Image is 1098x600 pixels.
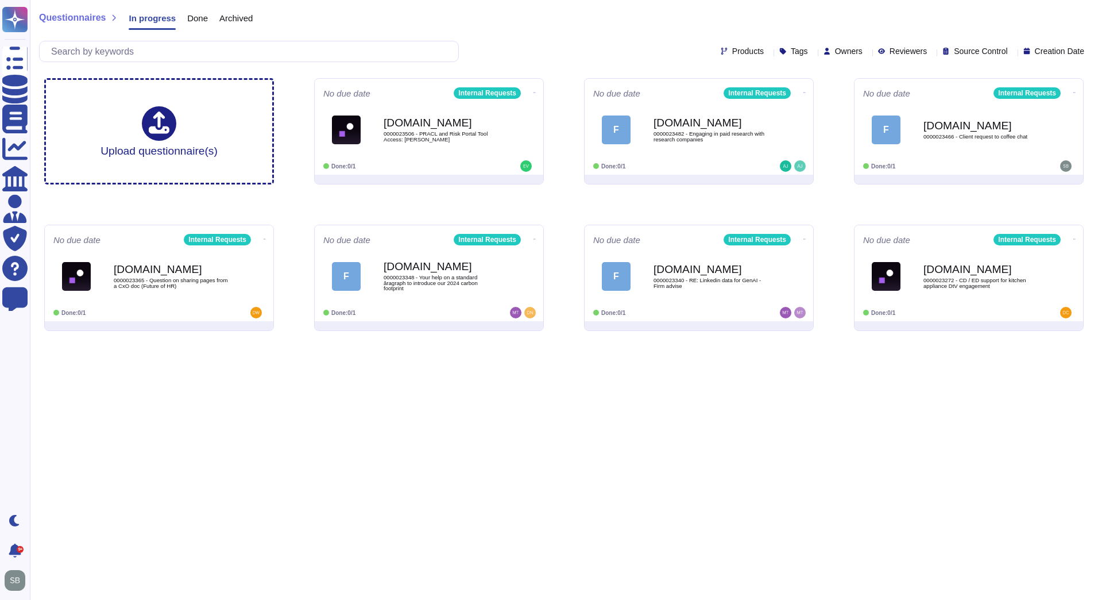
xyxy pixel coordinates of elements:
[794,307,806,318] img: user
[17,546,24,553] div: 9+
[129,14,176,22] span: In progress
[39,13,106,22] span: Questionnaires
[454,234,521,245] div: Internal Requests
[863,89,910,98] span: No due date
[602,116,631,144] div: F
[53,236,100,244] span: No due date
[923,278,1038,289] span: 0000023272 - CD / ED support for kitchen appliance DtV engagement
[602,262,631,291] div: F
[524,307,536,318] img: user
[1060,307,1072,318] img: user
[732,47,764,55] span: Products
[384,261,498,272] b: [DOMAIN_NAME]
[250,307,262,318] img: user
[61,310,86,316] span: Done: 0/1
[724,87,791,99] div: Internal Requests
[923,264,1038,275] b: [DOMAIN_NAME]
[384,131,498,142] span: 0000023506 - PRACL and Risk Portal Tool Access: [PERSON_NAME]
[510,307,521,318] img: user
[993,234,1061,245] div: Internal Requests
[601,163,625,170] span: Done: 0/1
[791,47,808,55] span: Tags
[872,262,900,291] img: Logo
[780,160,791,172] img: user
[871,163,895,170] span: Done: 0/1
[890,47,927,55] span: Reviewers
[835,47,863,55] span: Owners
[654,264,768,275] b: [DOMAIN_NAME]
[2,568,33,593] button: user
[114,264,229,275] b: [DOMAIN_NAME]
[863,236,910,244] span: No due date
[593,89,640,98] span: No due date
[45,41,458,61] input: Search by keywords
[871,310,895,316] span: Done: 0/1
[872,116,900,144] div: F
[331,310,355,316] span: Done: 0/1
[184,234,251,245] div: Internal Requests
[5,570,25,591] img: user
[62,262,91,291] img: Logo
[219,14,253,22] span: Archived
[601,310,625,316] span: Done: 0/1
[654,131,768,142] span: 0000023482 - Engaging in paid research with research companies
[654,278,768,289] span: 0000023340 - RE: Linkedin data for GenAI - Firm advise
[187,14,208,22] span: Done
[331,163,355,170] span: Done: 0/1
[1060,160,1072,172] img: user
[384,275,498,291] span: 0000023348 - Your help on a standard âragraph to introduce our 2024 carbon footprint
[654,117,768,128] b: [DOMAIN_NAME]
[100,106,218,156] div: Upload questionnaire(s)
[1035,47,1084,55] span: Creation Date
[332,262,361,291] div: F
[384,117,498,128] b: [DOMAIN_NAME]
[993,87,1061,99] div: Internal Requests
[332,116,361,144] img: Logo
[923,120,1038,131] b: [DOMAIN_NAME]
[954,47,1007,55] span: Source Control
[323,89,370,98] span: No due date
[114,278,229,289] span: 0000023365 - Question on sharing pages from a CxO doc (Future of HR)
[593,236,640,244] span: No due date
[780,307,791,318] img: user
[724,234,791,245] div: Internal Requests
[923,134,1038,140] span: 0000023466 - Client request to coffee chat
[794,160,806,172] img: user
[520,160,532,172] img: user
[454,87,521,99] div: Internal Requests
[323,236,370,244] span: No due date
